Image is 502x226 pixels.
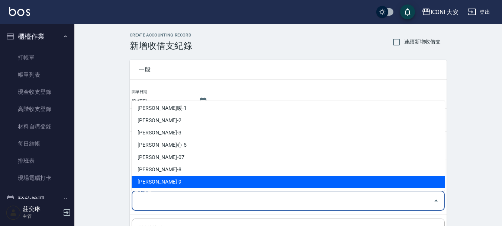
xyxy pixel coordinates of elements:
[3,118,71,135] a: 材料自購登錄
[137,188,148,193] label: 登錄者
[132,95,191,108] input: YYYY/MM/DD
[419,4,462,20] button: ICONI 大安
[3,135,71,152] a: 每日結帳
[194,93,212,111] button: Choose date, selected date is 2025-09-10
[23,213,61,220] p: 主管
[9,7,30,16] img: Logo
[132,163,445,176] li: [PERSON_NAME]-8
[130,33,192,38] h2: CREATE ACCOUNTING RECORD
[132,176,445,188] li: [PERSON_NAME]-9
[3,190,71,209] button: 預約管理
[404,38,441,46] span: 連續新增收借支
[132,114,445,127] li: [PERSON_NAME]-2
[3,83,71,101] a: 現金收支登錄
[3,66,71,83] a: 帳單列表
[430,195,442,207] button: Close
[132,89,147,95] label: 開單日期
[23,206,61,213] h5: 莊奕琳
[139,66,438,73] span: 一般
[400,4,415,19] button: save
[6,205,21,220] img: Person
[3,152,71,169] a: 排班表
[3,27,71,46] button: 櫃檯作業
[132,139,445,151] li: [PERSON_NAME]心-5
[3,169,71,187] a: 現場電腦打卡
[132,102,445,114] li: [PERSON_NAME]暖-1
[132,127,445,139] li: [PERSON_NAME]-3
[132,151,445,163] li: [PERSON_NAME]-07
[3,101,71,118] a: 高階收支登錄
[431,7,459,17] div: ICONI 大安
[464,5,493,19] button: 登出
[130,41,192,51] h3: 新增收借支紀錄
[3,49,71,66] a: 打帳單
